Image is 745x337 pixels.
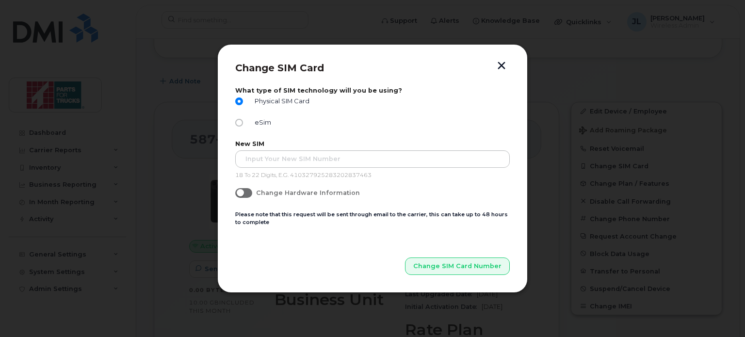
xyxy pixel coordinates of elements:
input: Input Your New SIM Number [235,150,510,168]
button: Change SIM Card Number [405,257,510,275]
small: Please note that this request will be sent through email to the carrier, this can take up to 48 h... [235,211,508,226]
p: 18 To 22 Digits, E.G. 410327925283202837463 [235,172,510,179]
label: What type of SIM technology will you be using? [235,87,510,94]
input: Change Hardware Information [235,188,243,196]
span: Change SIM Card Number [413,261,502,271]
span: Change SIM Card [235,62,324,74]
span: eSim [251,119,271,126]
input: Physical SIM Card [235,97,243,105]
span: Physical SIM Card [251,97,309,105]
label: New SIM [235,140,510,147]
input: eSim [235,119,243,127]
span: Change Hardware Information [256,189,360,196]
